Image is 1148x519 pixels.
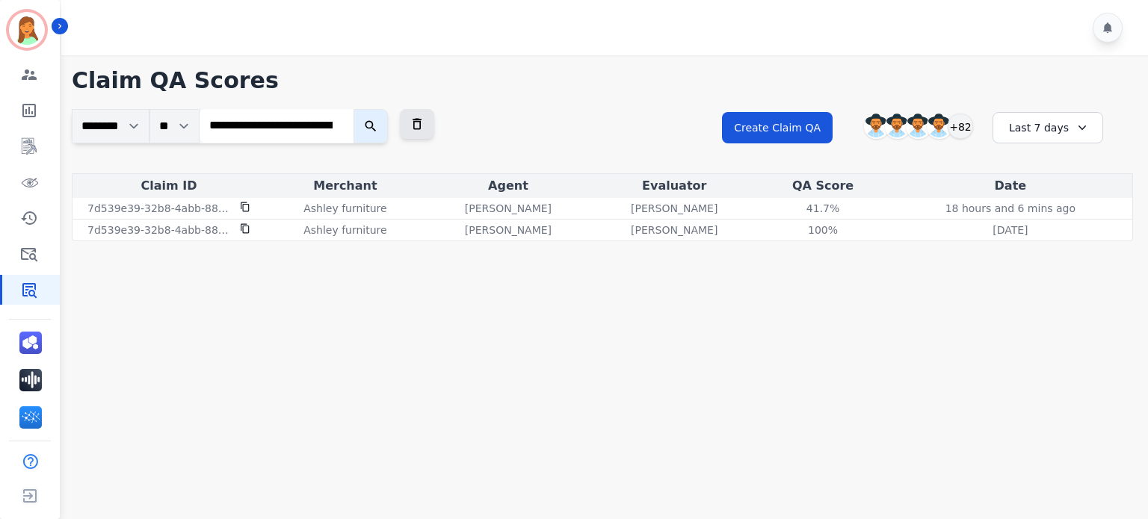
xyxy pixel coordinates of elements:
p: 7d539e39-32b8-4abb-88dc-2b2d5e29ea5b [87,201,231,216]
div: Agent [428,177,588,195]
p: [PERSON_NAME] [465,223,552,237]
p: [PERSON_NAME] [465,201,552,216]
p: 18 hours and 6 mins ago [945,201,1076,216]
div: 100% [789,223,857,237]
div: Claim ID [75,177,262,195]
div: Evaluator [594,177,754,195]
div: Date [892,177,1129,195]
div: Merchant [268,177,422,195]
div: QA Score [760,177,885,195]
p: Ashley furniture [303,201,386,216]
p: [PERSON_NAME] [631,201,717,216]
p: Ashley furniture [303,223,386,237]
p: [DATE] [993,223,1028,237]
div: Last 7 days [993,112,1103,143]
div: +82 [948,114,973,139]
img: Bordered avatar [9,12,45,48]
h1: Claim QA Scores [72,67,1133,94]
p: [PERSON_NAME] [631,223,717,237]
div: 41.7% [789,201,857,216]
button: Create Claim QA [722,112,833,143]
p: 7d539e39-32b8-4abb-88dc-2b2d5e29ea5b [87,223,231,237]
